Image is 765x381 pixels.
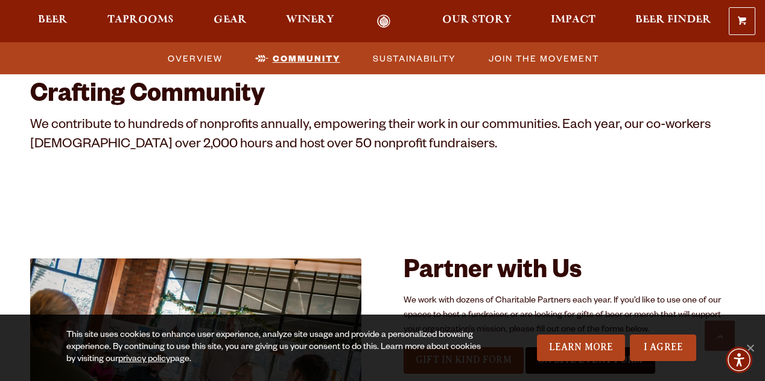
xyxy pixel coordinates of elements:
[30,14,75,28] a: Beer
[118,355,170,365] a: privacy policy
[373,50,456,67] span: Sustainability
[481,50,605,67] a: Join the Movement
[214,15,247,25] span: Gear
[434,14,519,28] a: Our Story
[361,14,406,28] a: Odell Home
[30,117,735,156] p: We contribute to hundreds of nonprofits annually, empowering their work in our communities. Each ...
[404,258,735,287] h2: Partner with Us
[30,82,735,111] h2: Crafting Community
[278,14,342,28] a: Winery
[537,335,626,361] a: Learn More
[206,14,255,28] a: Gear
[366,50,462,67] a: Sustainability
[286,15,334,25] span: Winery
[404,294,735,338] p: We work with dozens of Charitable Partners each year. If you’d like to use one of our spaces to h...
[630,335,696,361] a: I Agree
[627,14,719,28] a: Beer Finder
[489,50,599,67] span: Join the Movement
[248,50,346,67] a: Community
[442,15,512,25] span: Our Story
[543,14,603,28] a: Impact
[160,50,229,67] a: Overview
[168,50,223,67] span: Overview
[100,14,182,28] a: Taprooms
[66,330,489,366] div: This site uses cookies to enhance user experience, analyze site usage and provide a personalized ...
[551,15,595,25] span: Impact
[273,50,340,67] span: Community
[726,347,752,373] div: Accessibility Menu
[107,15,174,25] span: Taprooms
[38,15,68,25] span: Beer
[635,15,711,25] span: Beer Finder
